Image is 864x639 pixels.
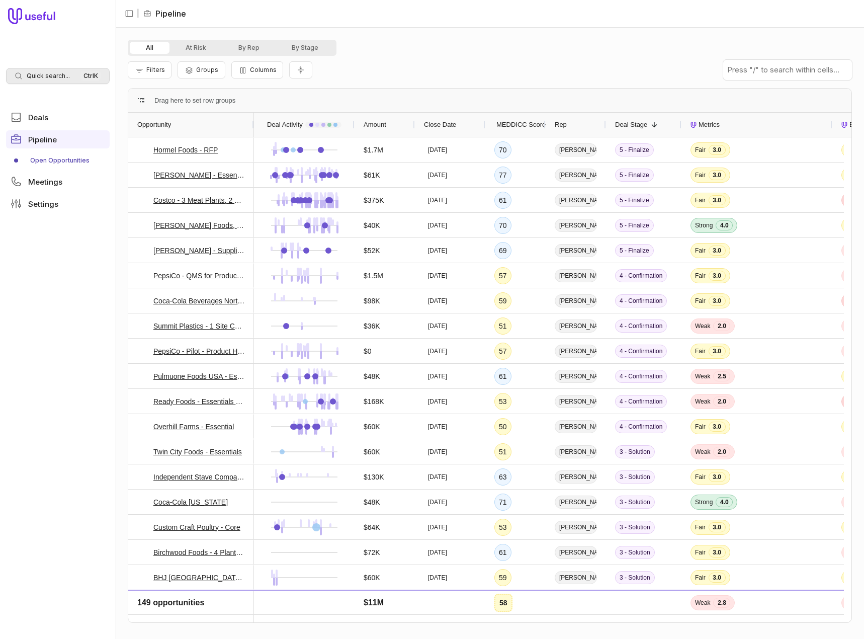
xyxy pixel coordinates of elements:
[615,521,655,534] span: 3 - Solution
[709,346,726,356] span: 3.0
[28,178,62,186] span: Meetings
[196,66,218,73] span: Groups
[364,219,380,231] span: $40K
[695,574,706,582] span: Fair
[499,144,507,156] div: 70
[615,370,667,383] span: 4 - Confirmation
[364,270,383,282] span: $1.5M
[615,571,655,584] span: 3 - Solution
[723,60,852,80] input: Press "/" to search within cells...
[364,169,380,181] span: $61K
[80,71,101,81] kbd: Ctrl K
[709,246,726,256] span: 3.0
[555,596,597,609] span: [PERSON_NAME]
[709,573,726,583] span: 3.0
[428,498,447,506] time: [DATE]
[250,66,277,73] span: Columns
[709,598,726,608] span: 3.0
[428,146,447,154] time: [DATE]
[222,42,276,54] button: By Rep
[713,447,730,457] span: 2.0
[428,247,447,255] time: [DATE]
[499,270,507,282] div: 57
[615,319,667,333] span: 4 - Confirmation
[153,270,245,282] a: PepsiCo - QMS for Product Hold and CAPA - $2.2M
[499,219,507,231] div: 70
[615,294,667,307] span: 4 - Confirmation
[143,8,186,20] li: Pipeline
[716,220,733,230] span: 4.0
[709,522,726,532] span: 3.0
[499,345,507,357] div: 57
[428,171,447,179] time: [DATE]
[695,423,706,431] span: Fair
[137,8,139,20] span: |
[615,546,655,559] span: 3 - Solution
[28,200,58,208] span: Settings
[555,194,597,207] span: [PERSON_NAME]
[499,446,507,458] div: 51
[615,194,654,207] span: 5 - Finalize
[695,599,706,607] span: Fair
[713,396,730,407] span: 2.0
[153,496,228,508] a: Coca-Cola [US_STATE]
[494,113,537,137] div: MEDDICC Score
[555,269,597,282] span: [PERSON_NAME]
[428,523,447,531] time: [DATE]
[615,345,667,358] span: 4 - Confirmation
[499,169,507,181] div: 77
[130,42,169,54] button: All
[695,498,713,506] span: Strong
[6,152,110,169] a: Open Opportunities
[364,194,384,206] span: $375K
[153,345,245,357] a: PepsiCo - Pilot - Product Hold
[499,597,507,609] div: 57
[555,571,597,584] span: [PERSON_NAME]
[428,196,447,204] time: [DATE]
[428,221,447,229] time: [DATE]
[695,523,706,531] span: Fair
[364,421,380,433] span: $60K
[555,294,597,307] span: [PERSON_NAME]
[153,521,240,533] a: Custom Craft Poultry - Core
[709,472,726,482] span: 3.0
[364,119,386,131] span: Amount
[364,245,380,257] span: $52K
[6,195,110,213] a: Settings
[499,194,507,206] div: 61
[27,72,70,80] span: Quick search...
[289,61,312,79] button: Collapse all rows
[615,269,667,282] span: 4 - Confirmation
[428,347,447,355] time: [DATE]
[709,296,726,306] span: 3.0
[153,597,245,609] a: Keystone Potato Products - Essentials + Supplier x 2 locations
[6,130,110,148] a: Pipeline
[267,119,303,131] span: Deal Activity
[499,471,507,483] div: 63
[428,272,447,280] time: [DATE]
[695,247,706,255] span: Fair
[364,496,380,508] span: $48K
[499,546,507,558] div: 61
[615,119,647,131] span: Deal Stage
[695,473,706,481] span: Fair
[709,422,726,432] span: 3.0
[499,521,507,533] div: 53
[137,119,171,131] span: Opportunity
[231,61,283,78] button: Columns
[615,219,654,232] span: 5 - Finalize
[499,496,507,508] div: 71
[153,546,245,558] a: Birchwood Foods - 4 Plant Essentials
[364,395,384,408] span: $168K
[364,320,380,332] span: $36K
[6,173,110,191] a: Meetings
[364,345,372,357] span: $0
[695,297,706,305] span: Fair
[695,347,706,355] span: Fair
[6,152,110,169] div: Pipeline submenu
[178,61,225,78] button: Group Pipeline
[555,521,597,534] span: [PERSON_NAME]
[153,446,242,458] a: Twin City Foods - Essentials
[709,145,726,155] span: 3.0
[153,395,245,408] a: Ready Foods - Essentials (4 Sites), Supplier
